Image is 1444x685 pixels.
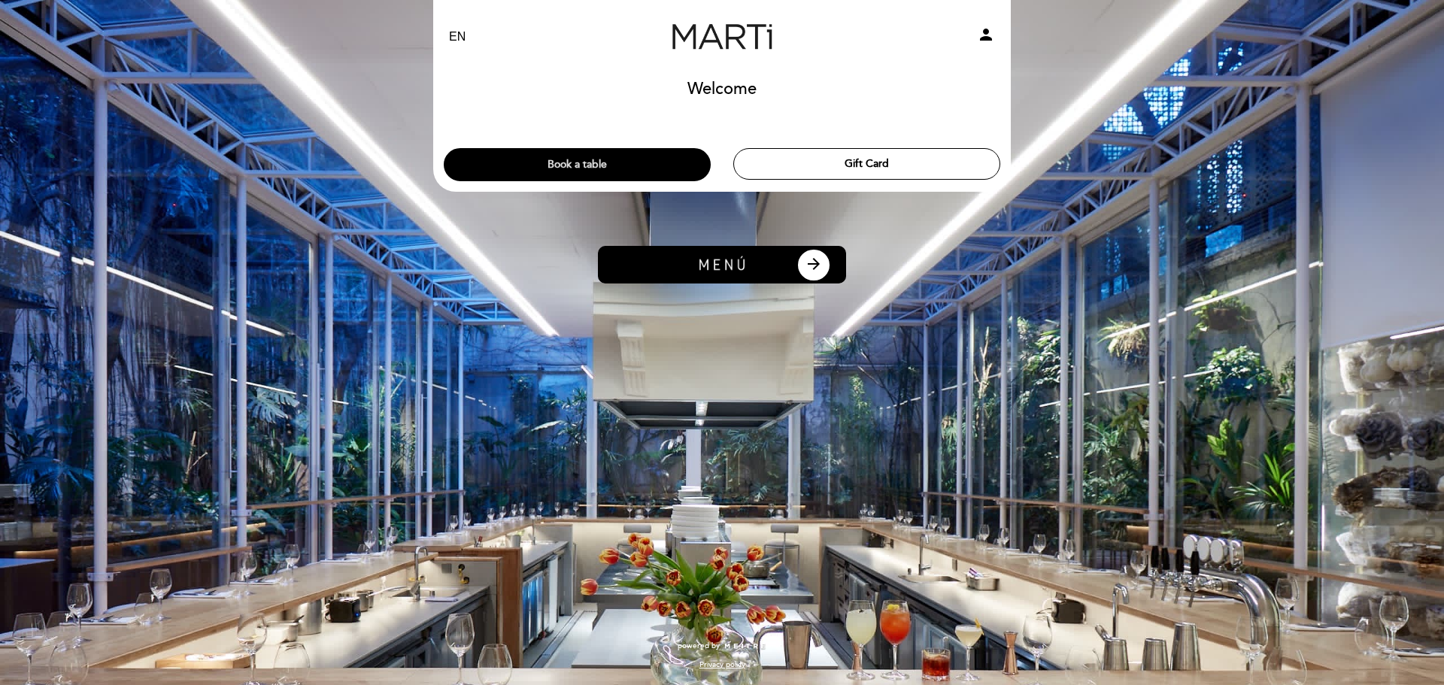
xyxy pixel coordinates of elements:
span: powered by [678,641,720,651]
h1: Welcome [687,80,757,99]
a: [PERSON_NAME] [628,17,816,58]
button: arrow_forward [796,248,831,282]
i: arrow_forward [805,255,823,273]
button: Gift Card [733,148,1000,180]
a: Privacy policy [699,659,745,670]
button: person [977,26,995,49]
button: Book a table [444,148,711,181]
img: MEITRE [724,643,766,650]
i: person [977,26,995,44]
a: powered by [678,641,766,651]
img: banner_1697580057.png [598,246,846,283]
